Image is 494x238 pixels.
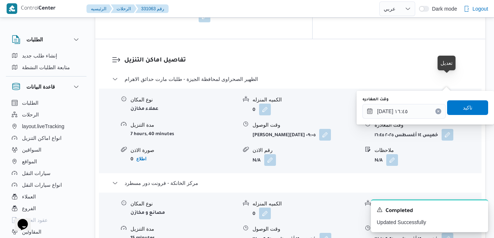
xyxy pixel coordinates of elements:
[22,110,39,119] span: الرحلات
[6,50,86,76] div: الطلبات
[463,103,472,112] span: تاكيد
[125,179,198,187] span: مركز الخانكة - فرونت دور مسطرد
[135,4,169,13] button: 331063 رقم
[252,146,359,154] div: رقم الاذن
[124,56,469,66] h3: تفاصيل اماكن التنزيل
[377,219,482,226] p: Updated Successfully
[9,214,84,226] button: عقود العملاء
[461,1,491,16] button: Logout
[252,108,255,113] b: 0
[9,109,84,120] button: الرحلات
[12,35,81,44] button: الطلبات
[252,96,359,104] div: الكميه المنزله
[22,98,38,107] span: الطلبات
[130,211,165,216] b: مصانع و مخازن
[99,89,482,173] div: الظهير الصحراوى لمحافظة الجيزة - طلبات مارت حدائق الاهرام
[362,104,446,119] input: Press the down key to open a popover containing a calendar.
[130,200,237,208] div: نوع المكان
[9,97,84,109] button: الطلبات
[130,157,133,162] b: 0
[22,181,62,189] span: انواع سيارات النقل
[12,82,81,91] button: قاعدة البيانات
[440,59,453,67] div: تعديل
[252,133,316,138] b: [PERSON_NAME][DATE] ٠٩:٠٥
[9,50,84,62] button: إنشاء طلب جديد
[9,132,84,144] button: انواع اماكن التنزيل
[7,209,31,231] iframe: chat widget
[22,145,41,154] span: السواقين
[22,204,36,213] span: الفروع
[22,63,70,72] span: متابعة الطلبات النشطة
[7,3,17,14] img: X8yXhbKr1z7QwAAAABJRU5ErkJggg==
[130,121,237,129] div: مدة التنزيل
[22,227,41,236] span: المقاولين
[22,51,57,60] span: إنشاء طلب جديد
[9,120,84,132] button: layout.liveTracking
[9,191,84,202] button: العملاء
[472,4,488,13] span: Logout
[375,146,481,154] div: ملاحظات
[38,6,56,12] b: Center
[386,207,413,216] span: Completed
[9,179,84,191] button: انواع سيارات النقل
[136,156,146,161] b: اطلاع
[26,82,55,91] h3: قاعدة البيانات
[9,156,84,167] button: المواقع
[375,133,438,138] b: خميس ١٤ أغسطس ٢٠٢٥ ١٦:٤٥
[22,192,36,201] span: العملاء
[252,158,261,163] b: N/A
[252,212,255,217] b: 0
[125,75,258,83] span: الظهير الصحراوى لمحافظة الجيزة - طلبات مارت حدائق الاهرام
[111,4,137,13] button: الرحلات
[112,75,469,83] button: الظهير الصحراوى لمحافظة الجيزة - طلبات مارت حدائق الاهرام
[252,225,359,233] div: وقت الوصول
[9,202,84,214] button: الفروع
[447,100,488,115] button: تاكيد
[362,97,388,103] label: وقت المغادره
[130,146,237,154] div: صورة الاذن
[22,134,62,142] span: انواع اماكن التنزيل
[9,62,84,73] button: متابعة الطلبات النشطة
[133,155,149,163] button: اطلاع
[429,6,457,12] span: Dark mode
[252,200,359,208] div: الكميه المنزله
[9,144,84,156] button: السواقين
[130,107,158,112] b: عملاء مخازن
[130,96,237,104] div: نوع المكان
[22,157,37,166] span: المواقع
[22,122,64,131] span: layout.liveTracking
[26,35,43,44] h3: الطلبات
[377,206,482,216] div: Notification
[435,108,441,114] button: Clear input
[86,4,112,13] button: الرئيسيه
[9,167,84,179] button: سيارات النقل
[130,225,237,233] div: مدة التنزيل
[22,169,51,178] span: سيارات النقل
[375,121,481,129] div: وقت المغادره
[112,179,469,187] button: مركز الخانكة - فرونت دور مسطرد
[375,158,383,163] b: N/A
[252,121,359,129] div: وقت الوصول
[9,226,84,238] button: المقاولين
[130,132,174,137] b: 7 hours, 40 minutes
[22,216,48,224] span: عقود العملاء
